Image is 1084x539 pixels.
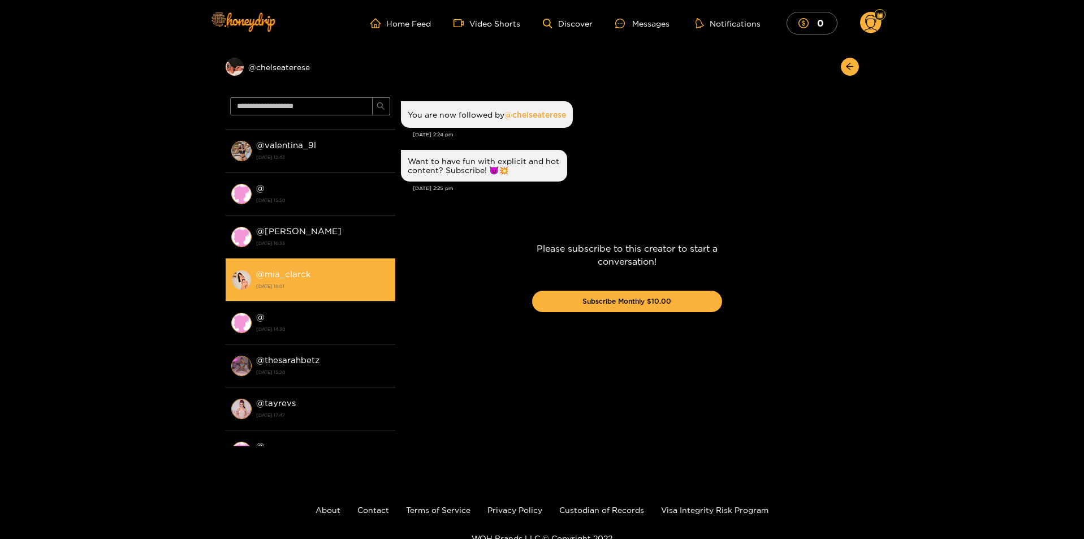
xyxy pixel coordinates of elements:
[454,18,520,28] a: Video Shorts
[226,58,395,76] div: @chelseaterese
[845,62,854,72] span: arrow-left
[692,18,764,29] button: Notifications
[798,18,814,28] span: dollar
[256,238,390,248] strong: [DATE] 16:33
[231,399,252,419] img: conversation
[357,506,389,514] a: Contact
[231,184,252,204] img: conversation
[231,270,252,290] img: conversation
[615,17,670,30] div: Messages
[256,152,390,162] strong: [DATE] 12:43
[256,269,311,279] strong: @ mia_clarck
[256,195,390,205] strong: [DATE] 15:50
[256,312,265,322] strong: @
[841,58,859,76] button: arrow-left
[532,242,722,268] p: Please subscribe to this creator to start a conversation!
[256,140,316,150] strong: @ valentina_9l
[661,506,768,514] a: Visa Integrity Risk Program
[487,506,542,514] a: Privacy Policy
[559,506,644,514] a: Custodian of Records
[787,12,837,34] button: 0
[256,367,390,377] strong: [DATE] 15:20
[256,324,390,334] strong: [DATE] 14:30
[543,19,592,28] a: Discover
[256,226,342,236] strong: @ [PERSON_NAME]
[377,102,385,111] span: search
[256,410,390,420] strong: [DATE] 17:47
[256,281,390,291] strong: [DATE] 18:01
[231,313,252,333] img: conversation
[256,441,265,451] strong: @
[231,356,252,376] img: conversation
[231,141,252,161] img: conversation
[406,506,470,514] a: Terms of Service
[256,183,265,193] strong: @
[532,291,722,312] button: Subscribe Monthly $10.00
[256,355,319,365] strong: @ thesarahbetz
[256,398,296,408] strong: @ tayrevs
[876,12,883,19] img: Fan Level
[454,18,469,28] span: video-camera
[316,506,340,514] a: About
[372,97,390,115] button: search
[231,442,252,462] img: conversation
[231,227,252,247] img: conversation
[815,17,826,29] mark: 0
[370,18,386,28] span: home
[370,18,431,28] a: Home Feed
